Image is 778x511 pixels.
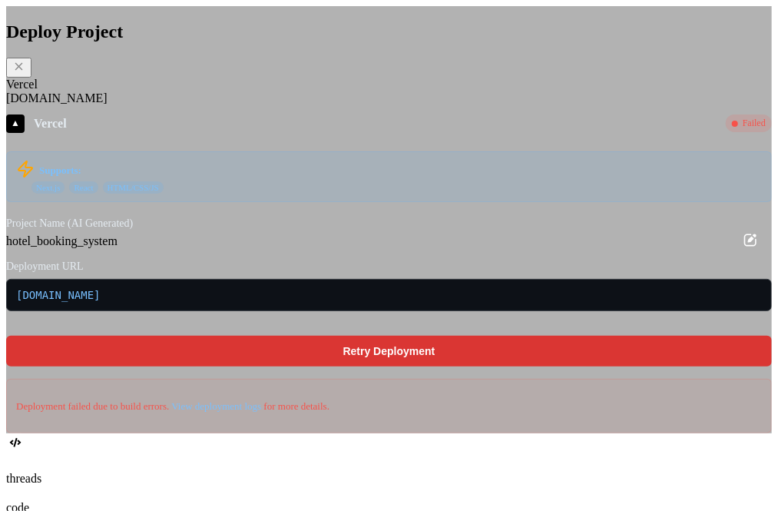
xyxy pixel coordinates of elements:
label: Deployment URL [6,260,772,273]
button: Retry Deployment [6,336,772,367]
div: [DOMAIN_NAME] [6,91,772,105]
span: Next.js [31,181,65,194]
a: View deployment logs [171,400,261,412]
div: ▲ [6,114,25,133]
span: React [69,181,98,194]
h2: Deploy Project [6,22,772,42]
label: threads [6,472,41,485]
p: Deployment failed due to build errors. for more details. [16,399,762,414]
div: hotel_booking_system [6,234,772,248]
button: Edit project name [738,227,763,254]
span: HTML/CSS/JS [103,181,164,194]
label: Project Name (AI Generated) [6,217,772,230]
span: [DOMAIN_NAME] [16,289,762,301]
div: Vercel [34,117,717,131]
div: Failed [726,114,772,132]
strong: Supports: [39,164,81,177]
div: Vercel [6,78,772,91]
